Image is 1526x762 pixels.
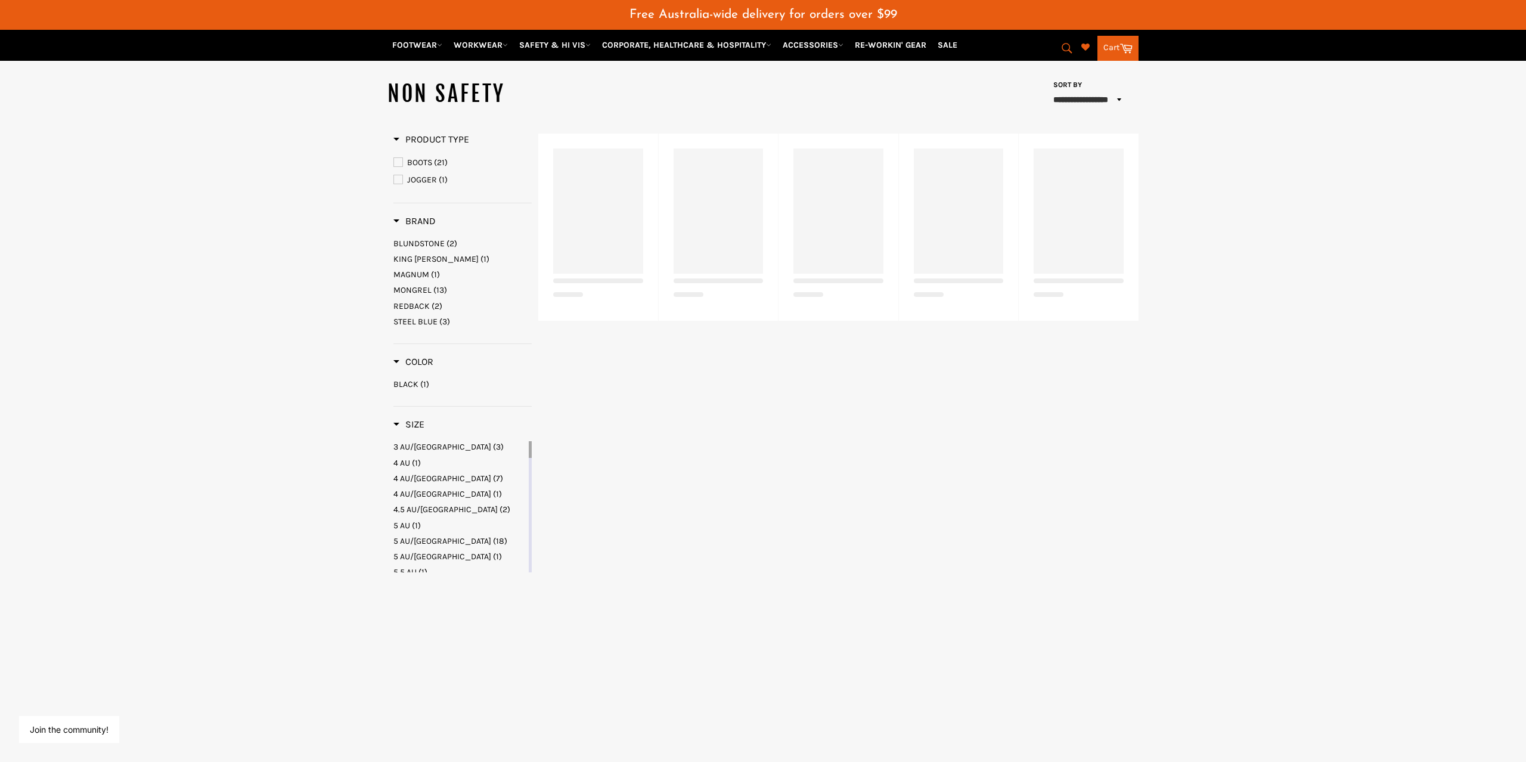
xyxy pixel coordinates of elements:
[493,489,502,499] span: (1)
[393,317,438,327] span: STEEL BLUE
[393,156,532,169] a: BOOTS
[393,504,498,515] span: 4.5 AU/[GEOGRAPHIC_DATA]
[778,35,848,55] a: ACCESSORIES
[393,419,424,430] h3: Size
[433,285,447,295] span: (13)
[393,536,491,546] span: 5 AU/[GEOGRAPHIC_DATA]
[480,254,489,264] span: (1)
[393,504,526,515] a: 4.5 AU/UK
[393,254,479,264] span: KING [PERSON_NAME]
[393,356,433,368] h3: Color
[446,238,457,249] span: (2)
[393,457,526,469] a: 4 AU
[500,504,510,515] span: (2)
[393,535,526,547] a: 5 AU/UK
[393,301,430,311] span: REDBACK
[597,35,776,55] a: CORPORATE, HEALTHCARE & HOSPITALITY
[393,238,532,249] a: BLUNDSTONE
[387,35,447,55] a: FOOTWEAR
[393,566,526,578] a: 5.5 AU
[1097,36,1139,61] a: Cart
[387,79,763,109] h1: NON SAFETY
[1049,80,1082,90] label: Sort by
[629,8,897,21] span: Free Australia-wide delivery for orders over $99
[407,157,432,168] span: BOOTS
[393,489,491,499] span: 4 AU/[GEOGRAPHIC_DATA]
[393,473,491,484] span: 4 AU/[GEOGRAPHIC_DATA]
[393,488,526,500] a: 4 AU/US
[393,356,433,367] span: Color
[393,567,417,577] span: 5.5 AU
[393,442,491,452] span: 3 AU/[GEOGRAPHIC_DATA]
[393,458,410,468] span: 4 AU
[412,521,421,531] span: (1)
[449,35,513,55] a: WORKWEAR
[393,238,445,249] span: BLUNDSTONE
[493,552,502,562] span: (1)
[418,567,427,577] span: (1)
[412,458,421,468] span: (1)
[393,521,410,531] span: 5 AU
[393,270,429,280] span: MAGNUM
[407,175,437,185] span: JOGGER
[393,215,436,227] h3: Brand
[439,317,450,327] span: (3)
[393,301,532,312] a: REDBACK
[393,441,526,453] a: 3 AU/UK
[393,379,532,390] a: BLACK
[493,442,504,452] span: (3)
[393,253,532,265] a: KING GEE
[933,35,962,55] a: SALE
[420,379,429,389] span: (1)
[434,157,448,168] span: (21)
[393,316,532,327] a: STEEL BLUE
[493,473,503,484] span: (7)
[393,174,532,187] a: JOGGER
[393,551,526,562] a: 5 AU/US
[393,134,469,145] h3: Product Type
[493,536,507,546] span: (18)
[393,473,526,484] a: 4 AU/UK
[514,35,595,55] a: SAFETY & HI VIS
[393,285,432,295] span: MONGREL
[393,520,526,531] a: 5 AU
[431,270,440,280] span: (1)
[393,284,532,296] a: MONGREL
[393,379,418,389] span: BLACK
[393,552,491,562] span: 5 AU/[GEOGRAPHIC_DATA]
[393,269,532,280] a: MAGNUM
[439,175,448,185] span: (1)
[30,724,108,735] button: Join the community!
[850,35,931,55] a: RE-WORKIN' GEAR
[432,301,442,311] span: (2)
